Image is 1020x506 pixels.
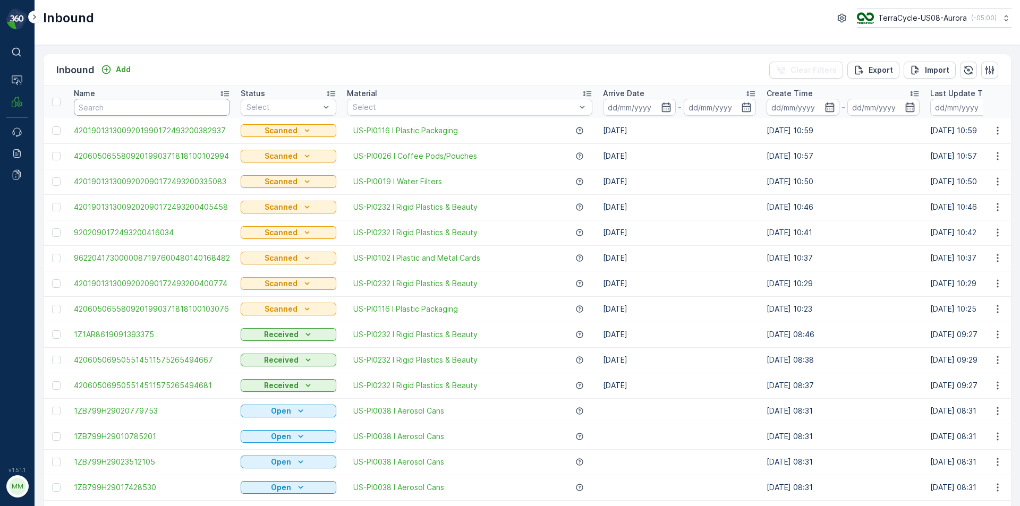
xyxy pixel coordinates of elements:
button: Scanned [241,175,336,188]
span: 420605069505514511575265494667 [74,355,230,365]
td: [DATE] 08:38 [761,347,925,373]
button: Open [241,430,336,443]
a: 9622041730000087197600480140168482 [74,253,230,263]
div: Toggle Row Selected [52,483,61,492]
div: Toggle Row Selected [52,432,61,441]
td: [DATE] 10:57 [761,143,925,169]
p: Open [271,431,291,442]
td: [DATE] 10:41 [761,220,925,245]
td: [DATE] [598,194,761,220]
td: [DATE] 10:23 [761,296,925,322]
div: Toggle Row Selected [52,356,61,364]
div: Toggle Row Selected [52,279,61,288]
button: Scanned [241,201,336,213]
input: dd/mm/yyyy [684,99,756,116]
button: Received [241,379,336,392]
td: [DATE] 08:46 [761,322,925,347]
td: [DATE] [598,245,761,271]
a: 1ZB799H29020779753 [74,406,230,416]
a: US-PI0232 I Rigid Plastics & Beauty [353,329,478,340]
td: [DATE] 08:37 [761,373,925,398]
p: Scanned [265,125,297,136]
p: - [841,101,845,114]
span: US-PI0038 I Aerosol Cans [353,457,444,467]
a: 4206050655809201990371818100103076 [74,304,230,314]
div: Toggle Row Selected [52,177,61,186]
img: image_ci7OI47.png [857,12,874,24]
div: Toggle Row Selected [52,305,61,313]
p: Select [353,102,576,113]
a: US-PI0232 I Rigid Plastics & Beauty [353,202,478,212]
button: Received [241,328,336,341]
a: 4206050655809201990371818100102994 [74,151,230,161]
button: Import [904,62,956,79]
a: 9202090172493200416034 [74,227,230,238]
a: 4201901313009201990172493200382937 [74,125,230,136]
a: US-PI0038 I Aerosol Cans [353,431,444,442]
button: MM [6,475,28,498]
button: Open [241,456,336,468]
button: Clear Filters [769,62,843,79]
p: Import [925,65,949,75]
a: 1ZB799H29017428530 [74,482,230,493]
p: Scanned [265,202,297,212]
button: Scanned [241,150,336,162]
td: [DATE] 10:46 [761,194,925,220]
a: US-PI0232 I Rigid Plastics & Beauty [353,380,478,391]
div: Toggle Row Selected [52,152,61,160]
button: Scanned [241,277,336,290]
a: US-PI0232 I Rigid Plastics & Beauty [353,227,478,238]
p: ( -05:00 ) [971,14,997,22]
td: [DATE] [598,169,761,194]
p: Received [264,329,299,340]
a: US-PI0116 I Plastic Packaging [353,125,458,136]
td: [DATE] 08:31 [761,398,925,424]
p: Clear Filters [790,65,837,75]
span: 420605069505514511575265494681 [74,380,230,391]
p: Scanned [265,253,297,263]
button: Scanned [241,252,336,264]
td: [DATE] [598,322,761,347]
p: TerraCycle-US08-Aurora [878,13,967,23]
a: 4201901313009202090172493200400774 [74,278,230,289]
td: [DATE] [598,143,761,169]
span: v 1.51.1 [6,467,28,473]
p: Select [246,102,320,113]
td: [DATE] [598,373,761,398]
p: Scanned [265,278,297,289]
span: US-PI0019 I Water Filters [353,176,442,187]
button: Export [847,62,899,79]
img: logo [6,8,28,30]
p: Open [271,457,291,467]
span: 4201901313009202090172493200335083 [74,176,230,187]
p: Scanned [265,151,297,161]
a: 1Z1AR8619091393375 [74,329,230,340]
span: US-PI0102 I Plastic and Metal Cards [353,253,480,263]
a: US-PI0038 I Aerosol Cans [353,406,444,416]
div: Toggle Row Selected [52,203,61,211]
input: dd/mm/yyyy [930,99,1003,116]
p: Name [74,88,95,99]
p: Last Update Time [930,88,997,99]
span: 4201901313009202090172493200405458 [74,202,230,212]
p: Open [271,406,291,416]
p: - [678,101,682,114]
button: Scanned [241,124,336,137]
span: US-PI0232 I Rigid Plastics & Beauty [353,278,478,289]
div: Toggle Row Selected [52,381,61,390]
a: US-PI0116 I Plastic Packaging [353,304,458,314]
button: Scanned [241,303,336,315]
p: Received [264,355,299,365]
a: US-PI0038 I Aerosol Cans [353,482,444,493]
div: Toggle Row Selected [52,458,61,466]
a: 1ZB799H29010785201 [74,431,230,442]
p: Scanned [265,227,297,238]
